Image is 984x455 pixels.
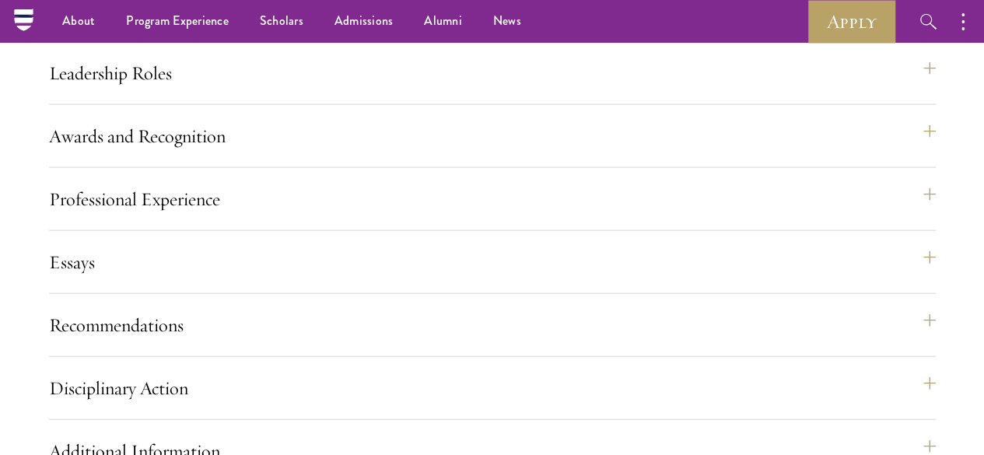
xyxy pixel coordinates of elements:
[49,243,936,281] button: Essays
[49,54,936,92] button: Leadership Roles
[49,117,936,155] button: Awards and Recognition
[49,306,936,344] button: Recommendations
[49,369,936,407] button: Disciplinary Action
[49,180,936,218] button: Professional Experience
